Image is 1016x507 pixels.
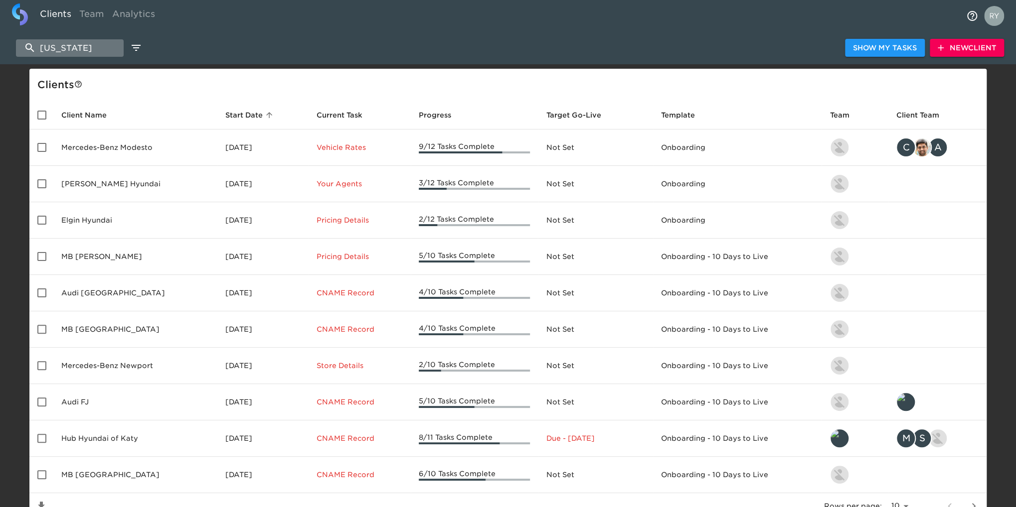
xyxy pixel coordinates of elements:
p: CNAME Record [317,470,403,480]
div: kevin.lo@roadster.com [830,465,880,485]
td: Not Set [538,384,653,420]
div: kevin.lo@roadster.com [830,210,880,230]
span: Client Name [61,109,120,121]
td: Not Set [538,129,653,166]
p: Pricing Details [317,215,403,225]
td: [DATE] [217,457,308,493]
button: Show My Tasks [845,39,925,57]
td: Onboarding - 10 Days to Live [653,348,822,384]
img: kevin.lo@roadster.com [831,211,848,229]
td: 2/10 Tasks Complete [411,348,538,384]
div: M [896,428,916,448]
td: 5/10 Tasks Complete [411,239,538,275]
div: leland@roadster.com [896,392,979,412]
div: C [896,137,916,157]
td: Onboarding - 10 Days to Live [653,457,822,493]
div: Client s [37,77,983,93]
p: Due - [DATE] [546,433,645,443]
img: kevin.lo@roadster.com [831,284,848,302]
svg: This is a list of all of your clients and clients shared with you [74,80,82,88]
span: This is the next Task in this Hub that should be completed [317,109,362,121]
p: Pricing Details [317,252,403,261]
td: Mercedes-Benz Modesto [53,129,217,166]
td: Not Set [538,275,653,311]
button: edit [128,39,145,56]
td: Onboarding - 10 Days to Live [653,275,822,311]
div: leland@roadster.com [830,428,880,448]
img: leland@roadster.com [831,429,848,447]
td: Mercedes-Benz Newport [53,348,217,384]
td: 9/12 Tasks Complete [411,129,538,166]
div: A [928,137,948,157]
p: CNAME Record [317,397,403,407]
td: 6/10 Tasks Complete [411,457,538,493]
button: NewClient [930,39,1004,57]
img: leland@roadster.com [897,393,915,411]
span: Current Task [317,109,375,121]
td: [PERSON_NAME] Hyundai [53,166,217,202]
button: notifications [960,4,984,28]
a: Team [75,3,108,28]
p: Your Agents [317,179,403,189]
span: New Client [938,42,996,54]
td: [DATE] [217,420,308,457]
img: nikko.foster@roadster.com [929,429,947,447]
div: kevin.lo@roadster.com [830,283,880,303]
td: 5/10 Tasks Complete [411,384,538,420]
span: Show My Tasks [853,42,917,54]
td: Onboarding - 10 Days to Live [653,311,822,348]
td: Not Set [538,202,653,239]
div: kevin.lo@roadster.com [830,137,880,157]
td: [DATE] [217,275,308,311]
td: Onboarding [653,129,822,166]
td: [DATE] [217,129,308,166]
img: kevin.lo@roadster.com [831,320,848,338]
td: Not Set [538,166,653,202]
p: CNAME Record [317,433,403,443]
div: kevin.lo@roadster.com [830,356,880,376]
td: Audi [GEOGRAPHIC_DATA] [53,275,217,311]
td: Not Set [538,311,653,348]
td: Not Set [538,348,653,384]
img: sandeep@simplemnt.com [913,138,931,156]
td: [DATE] [217,311,308,348]
td: 8/11 Tasks Complete [411,420,538,457]
td: Not Set [538,239,653,275]
img: kevin.lo@roadster.com [831,175,848,193]
span: Calculated based on the start date and the duration of all Tasks contained in this Hub. [546,109,601,121]
td: 2/12 Tasks Complete [411,202,538,239]
td: 4/10 Tasks Complete [411,275,538,311]
img: logo [12,3,28,25]
td: MB [PERSON_NAME] [53,239,217,275]
div: michael.beck@roadster.com, smartinez@hubhouston.com, nikko.foster@roadster.com [896,428,979,448]
td: 3/12 Tasks Complete [411,166,538,202]
div: kevin.lo@roadster.com [830,174,880,194]
td: Onboarding [653,202,822,239]
td: [DATE] [217,384,308,420]
td: [DATE] [217,348,308,384]
img: kevin.lo@roadster.com [831,357,848,375]
span: Target Go-Live [546,109,614,121]
a: Analytics [108,3,159,28]
td: Onboarding - 10 Days to Live [653,420,822,457]
div: kevin.lo@roadster.com [830,247,880,266]
input: search [16,39,124,57]
span: Team [830,109,862,121]
td: [DATE] [217,239,308,275]
a: Clients [36,3,75,28]
p: Vehicle Rates [317,142,403,152]
div: kevin.lo@roadster.com [830,392,880,412]
p: CNAME Record [317,324,403,334]
img: kevin.lo@roadster.com [831,393,848,411]
td: MB [GEOGRAPHIC_DATA] [53,311,217,348]
td: [DATE] [217,202,308,239]
img: kevin.lo@roadster.com [831,248,848,265]
span: Progress [419,109,464,121]
p: Store Details [317,361,403,371]
span: Start Date [225,109,276,121]
td: Elgin Hyundai [53,202,217,239]
td: Onboarding - 10 Days to Live [653,384,822,420]
img: kevin.lo@roadster.com [831,466,848,484]
div: S [912,428,932,448]
td: Onboarding - 10 Days to Live [653,239,822,275]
